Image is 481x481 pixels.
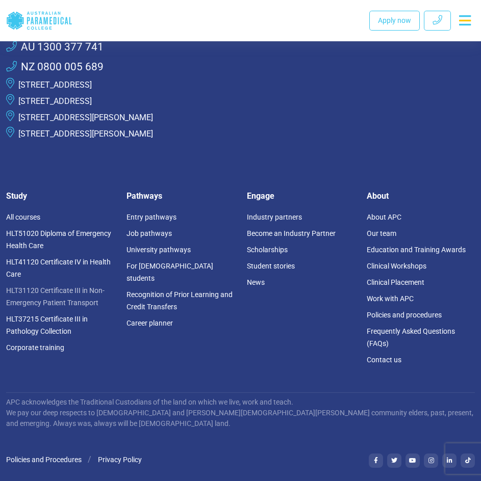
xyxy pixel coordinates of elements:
a: Entry pathways [126,213,176,221]
a: About APC [367,213,401,221]
a: University pathways [126,246,191,254]
h5: Pathways [126,191,235,201]
a: Corporate training [6,343,64,352]
a: Recognition of Prior Learning and Credit Transfers [126,290,233,311]
a: Industry partners [247,213,302,221]
a: Clinical Workshops [367,262,426,270]
a: Student stories [247,262,295,270]
a: Apply now [369,11,420,31]
a: Become an Industry Partner [247,229,336,237]
a: [STREET_ADDRESS] [18,80,92,90]
button: Toggle navigation [455,11,475,30]
a: [STREET_ADDRESS][PERSON_NAME] [18,113,153,122]
a: Education and Training Awards [367,246,466,254]
a: News [247,278,265,286]
a: HLT31120 Certificate III in Non-Emergency Patient Transport [6,286,105,307]
h5: Study [6,191,114,201]
a: Career planner [126,319,173,327]
p: APC acknowledges the Traditional Custodians of the land on which we live, work and teach. We pay ... [6,397,475,429]
a: Policies and Procedures [6,456,82,464]
a: Contact us [367,356,401,364]
a: HLT51020 Diploma of Emergency Health Care [6,229,111,250]
a: Clinical Placement [367,278,424,286]
a: For [DEMOGRAPHIC_DATA] students [126,262,213,282]
a: Frequently Asked Questions (FAQs) [367,327,455,348]
a: All courses [6,213,40,221]
h5: About [367,191,475,201]
a: Job pathways [126,229,172,237]
a: Australian Paramedical College [6,4,72,37]
a: Policies and procedures [367,311,442,319]
a: HLT37215 Certificate III in Pathology Collection [6,315,88,335]
a: [STREET_ADDRESS][PERSON_NAME] [18,129,153,139]
a: Our team [367,229,396,237]
a: Work with APC [367,295,414,303]
a: [STREET_ADDRESS] [18,96,92,106]
a: Scholarships [247,246,288,254]
h5: Engage [247,191,355,201]
a: Privacy Policy [98,456,142,464]
a: AU 1300 377 741 [6,39,104,55]
a: HLT41120 Certificate IV in Health Care [6,258,111,278]
a: NZ 0800 005 689 [6,59,104,75]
